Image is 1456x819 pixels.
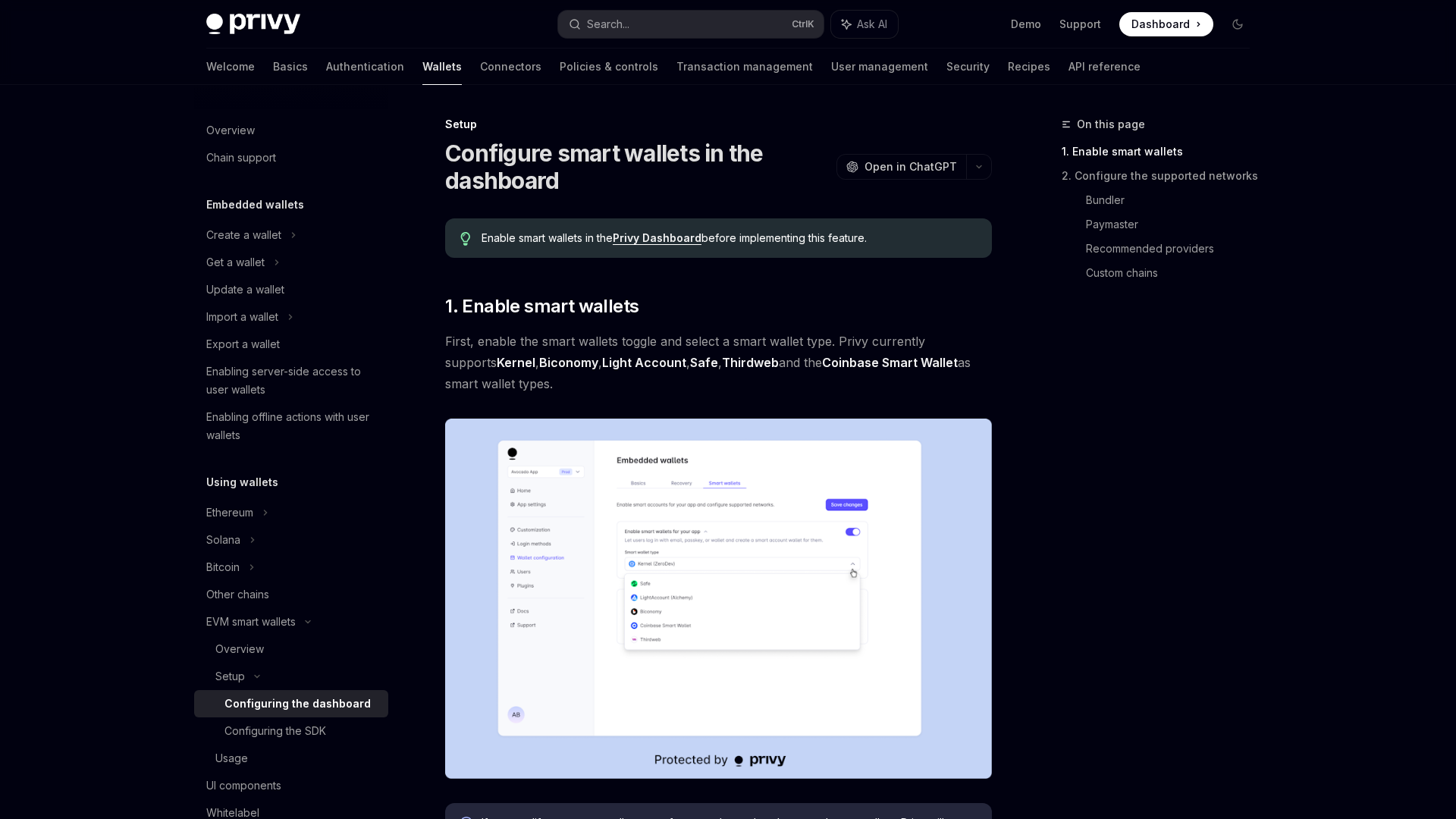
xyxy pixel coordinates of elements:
[194,403,388,449] a: Enabling offline actions with user wallets
[1086,212,1262,237] a: Paymaster
[194,717,388,745] a: Configuring the SDK
[194,581,388,608] a: Other chains
[206,473,278,491] h5: Using wallets
[206,149,276,167] div: Chain support
[831,49,928,85] a: User management
[1062,140,1262,164] a: 1. Enable smart wallets
[194,117,388,144] a: Overview
[206,308,278,326] div: Import a wallet
[206,226,281,244] div: Create a wallet
[1008,49,1050,85] a: Recipes
[224,695,371,713] div: Configuring the dashboard
[497,355,535,371] a: Kernel
[460,232,471,246] svg: Tip
[1086,261,1262,285] a: Custom chains
[273,49,308,85] a: Basics
[206,777,281,795] div: UI components
[857,17,887,32] span: Ask AI
[1225,12,1250,36] button: Toggle dark mode
[1059,17,1101,32] a: Support
[194,331,388,358] a: Export a wallet
[445,294,639,318] span: 1. Enable smart wallets
[206,121,255,140] div: Overview
[831,11,898,38] button: Ask AI
[194,772,388,799] a: UI components
[1086,237,1262,261] a: Recommended providers
[445,331,992,394] span: First, enable the smart wallets toggle and select a smart wallet type. Privy currently supports ,...
[1077,115,1145,133] span: On this page
[722,355,779,371] a: Thirdweb
[206,281,284,299] div: Update a wallet
[1131,17,1190,32] span: Dashboard
[836,154,966,180] button: Open in ChatGPT
[445,419,992,779] img: Sample enable smart wallets
[194,635,388,663] a: Overview
[482,231,977,246] span: Enable smart wallets in the before implementing this feature.
[676,49,813,85] a: Transaction management
[215,640,264,658] div: Overview
[1119,12,1213,36] a: Dashboard
[206,196,304,214] h5: Embedded wallets
[1068,49,1141,85] a: API reference
[194,144,388,171] a: Chain support
[864,159,957,174] span: Open in ChatGPT
[792,18,814,30] span: Ctrl K
[539,355,598,371] a: Biconomy
[690,355,718,371] a: Safe
[206,14,300,35] img: dark logo
[206,558,240,576] div: Bitcoin
[206,613,296,631] div: EVM smart wallets
[224,722,326,740] div: Configuring the SDK
[1086,188,1262,212] a: Bundler
[445,140,830,194] h1: Configure smart wallets in the dashboard
[206,585,269,604] div: Other chains
[206,49,255,85] a: Welcome
[445,117,992,132] div: Setup
[215,667,245,686] div: Setup
[822,355,958,371] a: Coinbase Smart Wallet
[560,49,658,85] a: Policies & controls
[206,362,379,399] div: Enabling server-side access to user wallets
[480,49,541,85] a: Connectors
[1062,164,1262,188] a: 2. Configure the supported networks
[1011,17,1041,32] a: Demo
[602,355,686,371] a: Light Account
[206,335,280,353] div: Export a wallet
[206,253,265,271] div: Get a wallet
[206,504,253,522] div: Ethereum
[215,749,248,767] div: Usage
[206,531,240,549] div: Solana
[946,49,990,85] a: Security
[194,745,388,772] a: Usage
[194,276,388,303] a: Update a wallet
[422,49,462,85] a: Wallets
[326,49,404,85] a: Authentication
[587,15,629,33] div: Search...
[558,11,824,38] button: Search...CtrlK
[613,231,701,245] a: Privy Dashboard
[194,690,388,717] a: Configuring the dashboard
[194,358,388,403] a: Enabling server-side access to user wallets
[206,408,379,444] div: Enabling offline actions with user wallets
